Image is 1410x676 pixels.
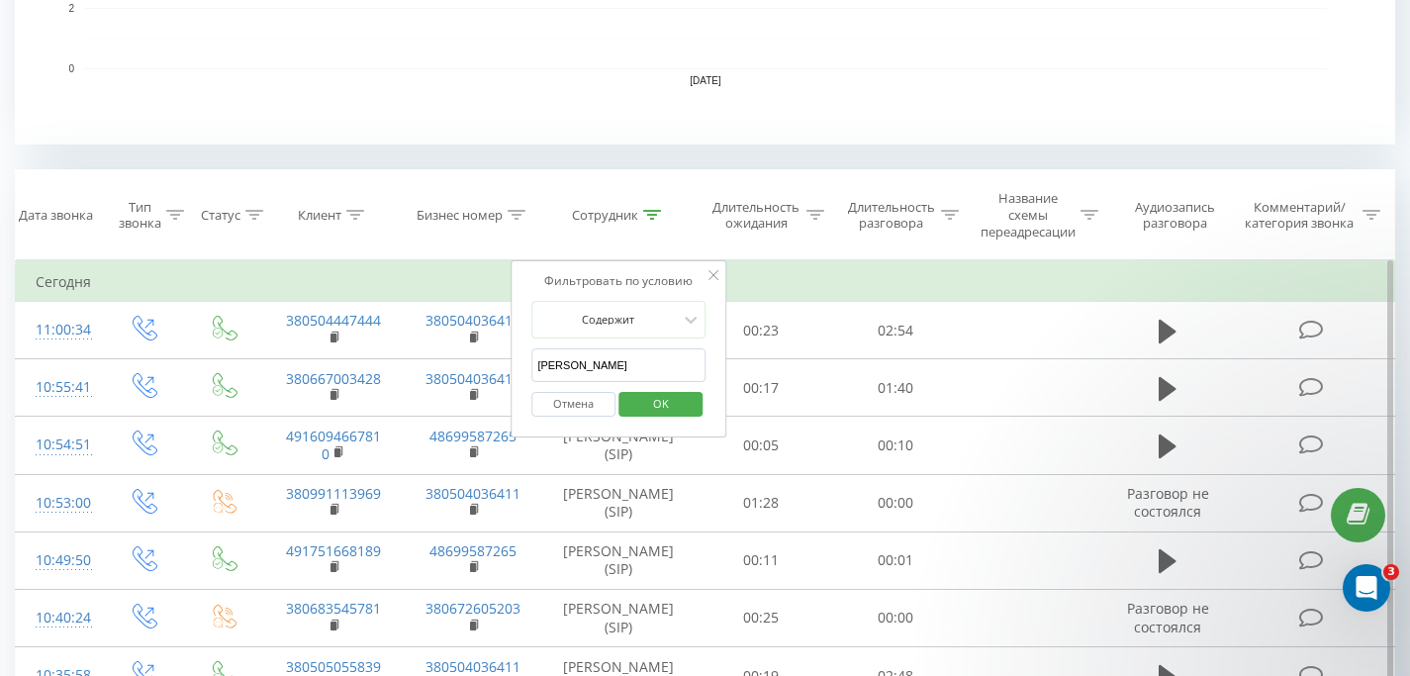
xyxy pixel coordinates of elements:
[633,388,689,419] span: OK
[828,589,963,646] td: 00:00
[828,417,963,474] td: 00:10
[36,541,82,580] div: 10:49:50
[694,589,828,646] td: 00:25
[119,199,161,233] div: Тип звонка
[286,427,381,463] a: 4916094667810
[36,311,82,349] div: 11:00:34
[1242,199,1358,233] div: Комментарий/категория звонка
[425,657,520,676] a: 380504036411
[19,207,93,224] div: Дата звонка
[694,474,828,531] td: 01:28
[828,474,963,531] td: 00:00
[36,484,82,523] div: 10:53:00
[531,392,615,417] button: Отмена
[1127,599,1209,635] span: Разговор не состоялся
[1121,199,1228,233] div: Аудиозапись разговора
[828,359,963,417] td: 01:40
[429,541,517,560] a: 48699587265
[694,302,828,359] td: 00:23
[286,657,381,676] a: 380505055839
[16,262,1395,302] td: Сегодня
[543,474,694,531] td: [PERSON_NAME] (SIP)
[711,199,800,233] div: Длительность ожидания
[828,302,963,359] td: 02:54
[1343,564,1390,612] iframe: Intercom live chat
[572,207,638,224] div: Сотрудник
[425,369,520,388] a: 380504036411
[694,417,828,474] td: 00:05
[286,369,381,388] a: 380667003428
[694,531,828,589] td: 00:11
[618,392,703,417] button: OK
[847,199,936,233] div: Длительность разговора
[201,207,240,224] div: Статус
[425,484,520,503] a: 380504036411
[68,3,74,14] text: 2
[543,531,694,589] td: [PERSON_NAME] (SIP)
[36,426,82,464] div: 10:54:51
[286,311,381,330] a: 380504447444
[543,417,694,474] td: [PERSON_NAME] (SIP)
[36,599,82,637] div: 10:40:24
[425,311,520,330] a: 380504036411
[543,589,694,646] td: [PERSON_NAME] (SIP)
[68,63,74,74] text: 0
[425,599,520,618] a: 380672605203
[298,207,341,224] div: Клиент
[531,271,705,291] div: Фильтровать по условию
[1127,484,1209,521] span: Разговор не состоялся
[531,348,705,383] input: Введите значение
[828,531,963,589] td: 00:01
[286,599,381,618] a: 380683545781
[429,427,517,445] a: 48699587265
[417,207,503,224] div: Бизнес номер
[286,484,381,503] a: 380991113969
[286,541,381,560] a: 491751668189
[1383,564,1399,580] span: 3
[690,75,721,86] text: [DATE]
[36,368,82,407] div: 10:55:41
[981,190,1076,241] div: Название схемы переадресации
[694,359,828,417] td: 00:17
